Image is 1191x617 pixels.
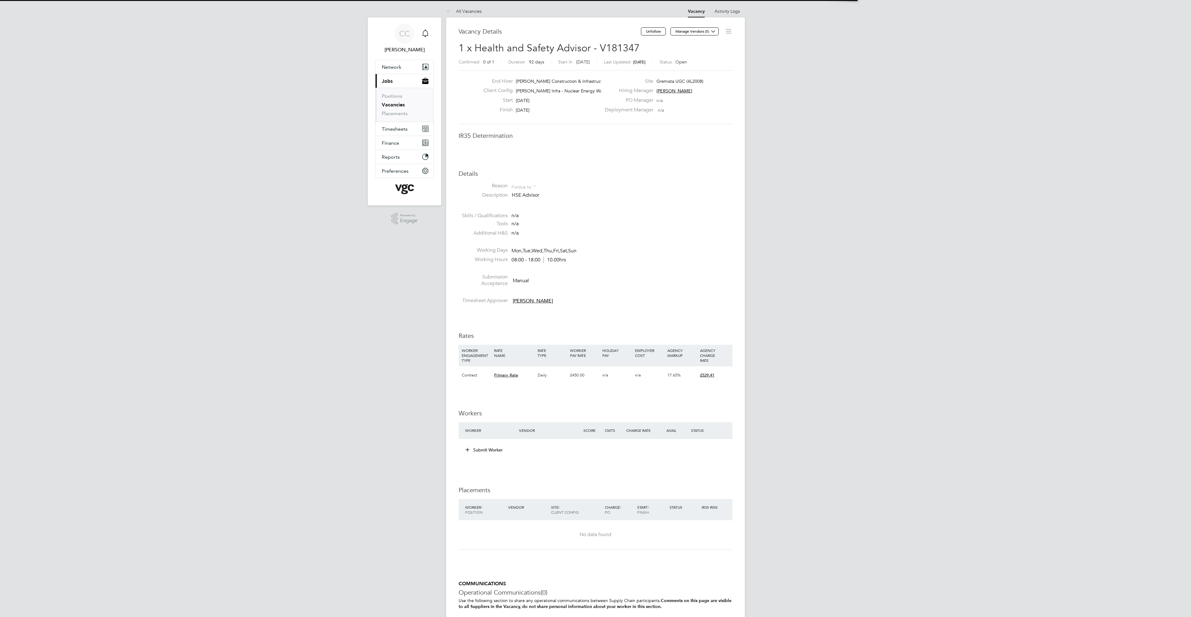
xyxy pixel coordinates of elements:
label: Last Updated [604,59,631,65]
div: Vendor [517,425,582,436]
span: Primary Rate [494,372,518,378]
span: n/a [635,372,641,378]
span: Thu, [544,248,553,254]
span: / Finish [637,505,649,515]
a: Powered byEngage [391,213,418,225]
div: Start [636,502,668,518]
label: Description [459,192,508,199]
button: Network [376,60,433,74]
span: 1 x Health and Safety Advisor - V181347 [459,42,640,54]
label: Finish [479,107,513,113]
div: Avail [657,425,689,436]
a: Go to home page [375,184,434,194]
label: Site [601,78,653,85]
div: Status [668,502,700,513]
h3: Workers [459,409,732,417]
div: Contract [460,366,493,384]
span: Mon, [511,248,523,254]
b: Comments on this page are visible to all Suppliers in the Vacancy, do not share personal informat... [459,598,731,609]
h3: IR35 Determination [459,132,732,140]
a: Activity Logs [715,8,740,14]
label: Working Days [459,247,508,254]
span: n/a [511,213,519,219]
img: vgcgroup-logo-retina.png [395,184,414,194]
span: / PO [605,505,621,515]
h5: COMMUNICATIONS [459,581,732,587]
span: (0) [541,588,547,596]
span: [PERSON_NAME] [513,298,553,304]
label: Additional H&S [459,230,508,236]
span: [PERSON_NAME] Construction & Infrastruct… [516,78,607,84]
p: HSE Advisor [512,192,732,199]
a: All Vacancies [446,8,482,14]
div: Daily [536,366,568,384]
button: Manage Vendors (5) [670,27,719,35]
div: AGENCY CHARGE RATE [698,345,731,366]
span: / Position [465,505,483,515]
span: 0 of 1 [483,59,494,65]
span: [DATE] [576,59,590,65]
a: Positions [382,93,402,99]
span: n/a [656,98,663,103]
label: Confirmed [459,59,479,65]
span: Fri, [553,248,560,254]
label: End Hirer [479,78,513,85]
div: £450.00 [568,366,601,384]
label: Start [479,97,513,104]
a: CC[PERSON_NAME] [375,24,434,54]
span: [DATE] [516,107,530,113]
label: PO Manager [601,97,653,104]
span: [DATE] [633,59,646,65]
label: Working Hours [459,256,508,263]
div: 08:00 - 18:00 [511,257,566,263]
label: Status [660,59,672,65]
a: Placements [382,110,408,116]
div: Vendor [507,502,549,513]
label: Reason [459,183,508,189]
div: EMPLOYER COST [633,345,666,361]
div: AGENCY MARKUP [666,345,698,361]
label: Tools [459,221,508,227]
label: Skills / Qualifications [459,213,508,219]
a: Vacancy [688,9,705,14]
span: Sun [568,248,577,254]
h3: Operational Communications [459,588,732,596]
span: 17.65% [667,372,681,378]
div: HOLIDAY PAY [601,345,633,361]
span: Tue, [523,248,532,254]
span: 10.00hrs [544,257,566,263]
span: 92 days [529,59,544,65]
span: Manual [513,277,529,283]
span: [DATE] [516,98,530,103]
button: Unfollow [641,27,666,35]
span: £529.41 [700,372,714,378]
span: n/a [511,221,519,227]
nav: Main navigation [368,17,441,205]
label: Hiring Manager [601,87,653,94]
span: CC [399,30,410,38]
label: Client Config [479,87,513,94]
span: Open [675,59,687,65]
span: Engage [400,218,418,223]
div: For due to "" [511,183,537,190]
div: Cmts [603,425,625,436]
div: IR35 Risk [700,502,722,513]
div: Worker [464,425,517,436]
a: Vacancies [382,102,405,108]
div: WORKER PAY RATE [568,345,601,361]
span: Finance [382,140,399,146]
label: Start In [558,59,572,65]
label: Duration [508,59,525,65]
div: Status [689,425,732,436]
label: Submission Acceptance [459,274,508,287]
p: Use the following section to share any operational communications between Supply Chain participants. [459,598,732,610]
span: Gremista UGC (4L2008) [656,78,703,84]
h3: Placements [459,486,732,494]
span: Connor Campbell [375,46,434,54]
span: n/a [602,372,608,378]
span: Preferences [382,168,409,174]
h3: Vacancy Details [459,27,641,35]
label: Deployment Manager [601,107,653,113]
button: Timesheets [376,122,433,136]
span: [PERSON_NAME] Infra - Nuclear Energy Wa… [516,88,607,94]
